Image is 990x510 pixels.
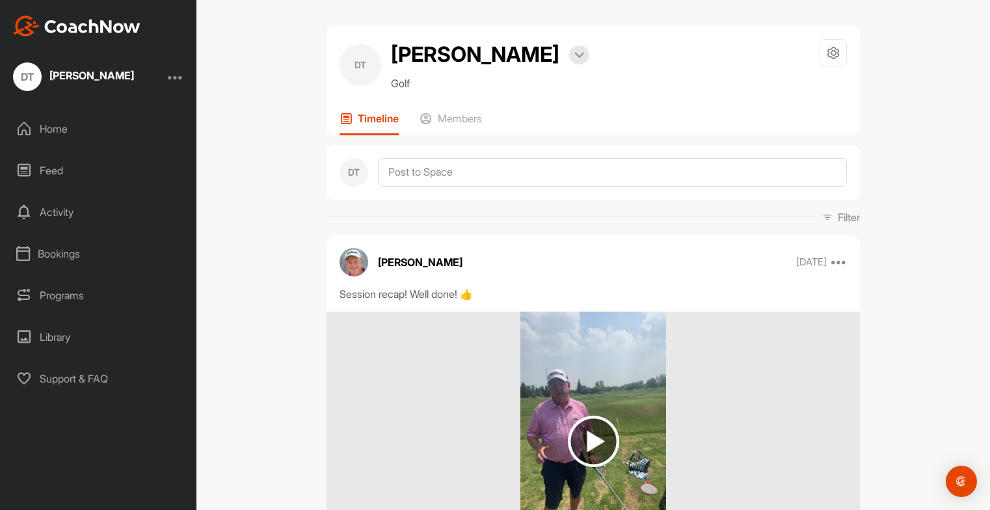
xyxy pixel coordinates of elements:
[7,237,191,270] div: Bookings
[7,196,191,228] div: Activity
[7,113,191,145] div: Home
[49,70,134,81] div: [PERSON_NAME]
[13,16,140,36] img: CoachNow
[340,44,381,86] div: DT
[358,112,399,125] p: Timeline
[574,52,584,59] img: arrow-down
[391,75,589,91] p: Golf
[7,321,191,353] div: Library
[13,62,42,91] div: DT
[391,39,559,70] h2: [PERSON_NAME]
[7,362,191,395] div: Support & FAQ
[796,256,827,269] p: [DATE]
[7,279,191,312] div: Programs
[838,209,860,225] p: Filter
[340,286,847,302] div: Session recap! Well done! 👍
[340,158,368,187] div: DT
[568,416,619,467] img: play
[7,154,191,187] div: Feed
[340,248,368,276] img: avatar
[378,254,462,270] p: [PERSON_NAME]
[946,466,977,497] div: Open Intercom Messenger
[438,112,482,125] p: Members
